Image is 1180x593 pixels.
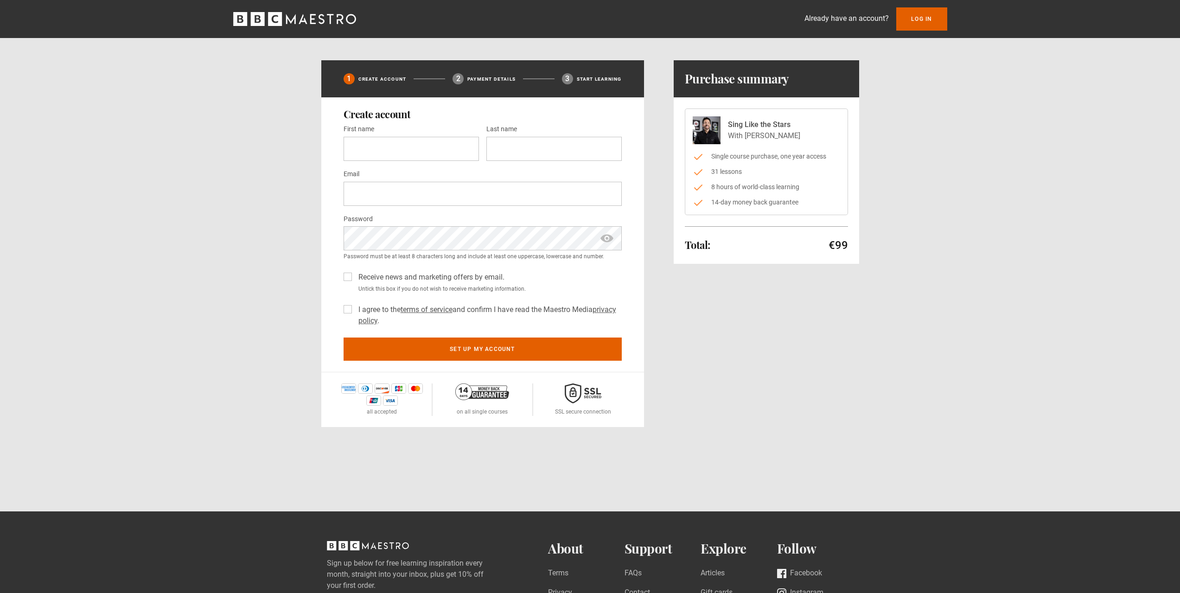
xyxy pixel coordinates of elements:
p: €99 [829,238,848,253]
a: FAQs [625,567,642,580]
svg: BBC Maestro [233,12,356,26]
p: all accepted [367,408,397,416]
label: Email [344,169,359,180]
small: Untick this box if you do not wish to receive marketing information. [355,285,622,293]
label: First name [344,124,374,135]
h2: Create account [344,108,622,120]
small: Password must be at least 8 characters long and include at least one uppercase, lowercase and num... [344,252,622,261]
span: show password [600,226,614,250]
img: unionpay [366,395,381,406]
p: on all single courses [457,408,508,416]
p: With [PERSON_NAME] [728,130,800,141]
a: Articles [701,567,725,580]
img: 14-day-money-back-guarantee-42d24aedb5115c0ff13b.png [455,383,509,400]
a: Terms [548,567,568,580]
p: Sing Like the Stars [728,119,800,130]
img: mastercard [408,383,423,394]
img: diners [358,383,373,394]
img: jcb [391,383,406,394]
label: Password [344,214,373,225]
p: Already have an account? [804,13,889,24]
label: Sign up below for free learning inspiration every month, straight into your inbox, plus get 10% o... [327,558,511,591]
div: 1 [344,73,355,84]
label: I agree to the and confirm I have read the Maestro Media . [355,304,622,326]
label: Last name [486,124,517,135]
div: 2 [453,73,464,84]
img: visa [383,395,398,406]
li: Single course purchase, one year access [693,152,840,161]
h2: Total: [685,239,710,250]
h2: Explore [701,541,777,556]
img: discover [375,383,389,394]
div: 3 [562,73,573,84]
li: 31 lessons [693,167,840,177]
img: amex [341,383,356,394]
p: Start learning [577,76,622,83]
p: Create Account [358,76,407,83]
h1: Purchase summary [685,71,789,86]
p: Payment details [467,76,516,83]
svg: BBC Maestro, back to top [327,541,409,550]
h2: Follow [777,541,854,556]
a: terms of service [401,305,453,314]
p: SSL secure connection [555,408,611,416]
h2: Support [625,541,701,556]
button: Set up my account [344,338,622,361]
h2: About [548,541,625,556]
li: 14-day money back guarantee [693,198,840,207]
label: Receive news and marketing offers by email. [355,272,504,283]
a: BBC Maestro, back to top [327,544,409,553]
a: Log In [896,7,947,31]
a: Facebook [777,567,822,580]
li: 8 hours of world-class learning [693,182,840,192]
